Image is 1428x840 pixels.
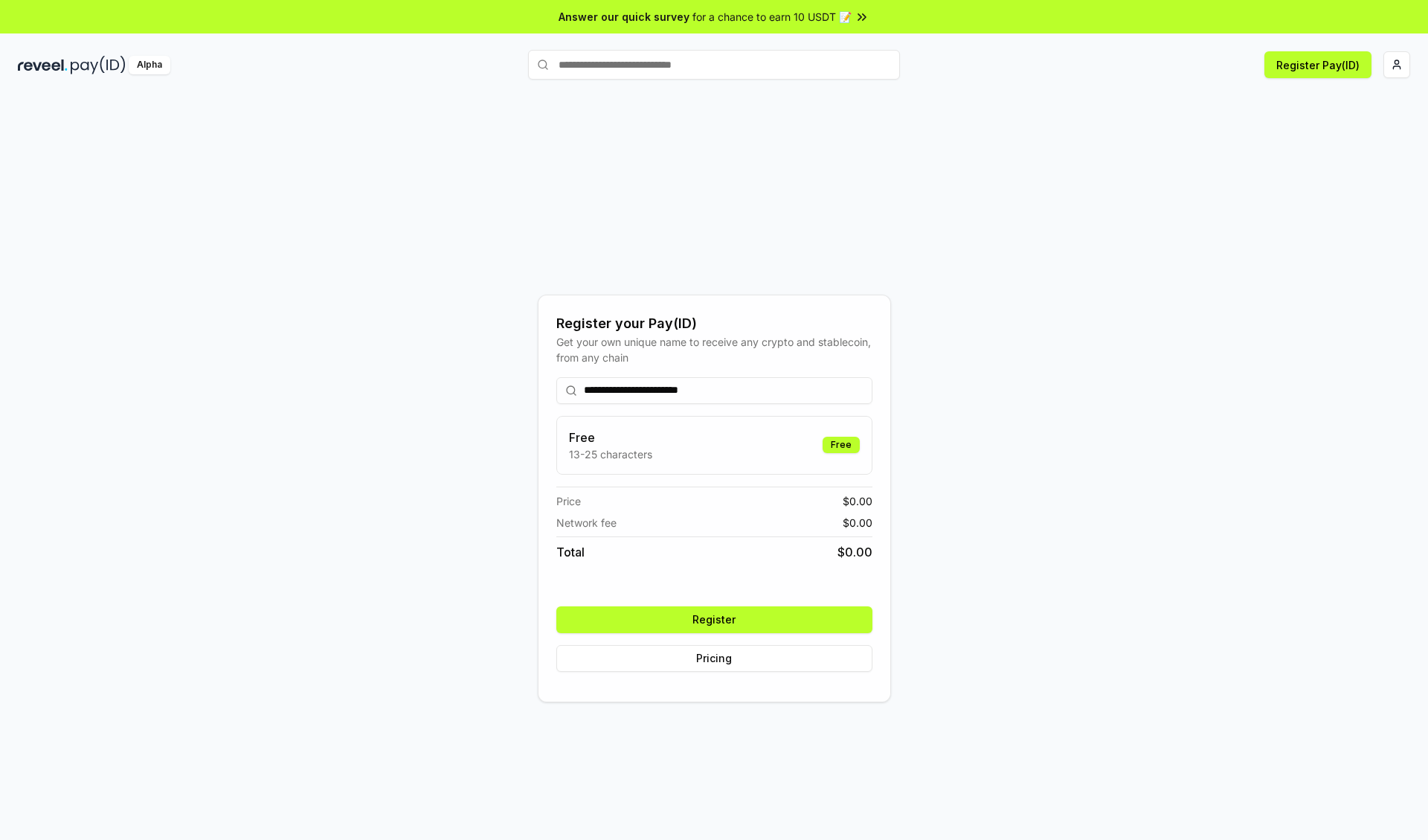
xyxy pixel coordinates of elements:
[556,606,872,633] button: Register
[837,543,872,561] span: $ 0.00
[843,493,872,509] span: $ 0.00
[129,56,170,74] div: Alpha
[556,543,585,561] span: Total
[823,437,860,453] div: Free
[692,9,852,25] span: for a chance to earn 10 USDT 📝
[556,334,872,365] div: Get your own unique name to receive any crypto and stablecoin, from any chain
[556,493,581,509] span: Price
[556,313,872,334] div: Register your Pay(ID)
[569,429,652,446] h3: Free
[559,9,689,25] span: Answer our quick survey
[18,56,68,74] img: reveel_dark
[556,515,617,530] span: Network fee
[556,645,872,672] button: Pricing
[1264,51,1371,78] button: Register Pay(ID)
[71,56,126,74] img: pay_id
[843,515,872,530] span: $ 0.00
[569,446,652,462] p: 13-25 characters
